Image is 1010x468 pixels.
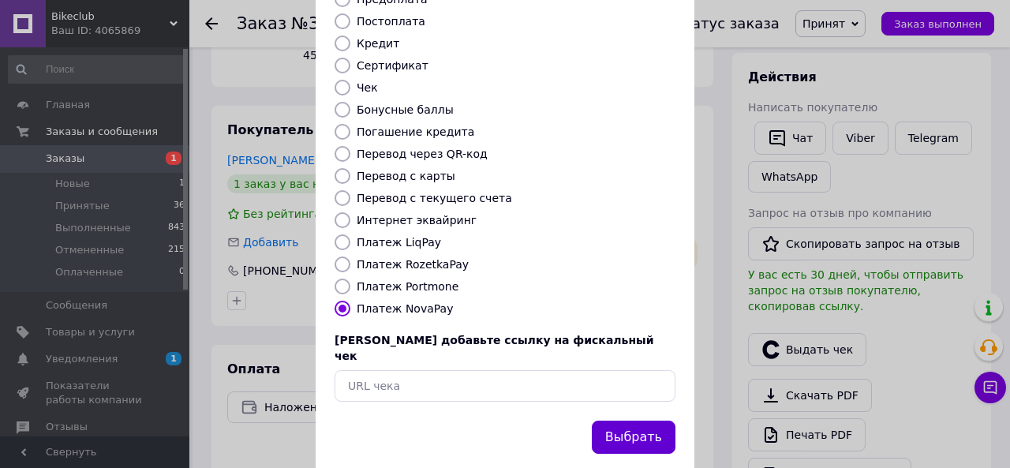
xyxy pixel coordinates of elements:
[357,59,428,72] label: Сертификат
[335,370,675,402] input: URL чека
[357,103,454,116] label: Бонусные баллы
[357,148,488,160] label: Перевод через QR-код
[357,236,441,249] label: Платеж LiqPay
[357,214,477,227] label: Интернет эквайринг
[357,192,512,204] label: Перевод с текущего счета
[592,421,675,455] button: Выбрать
[357,81,378,94] label: Чек
[357,15,425,28] label: Постоплата
[357,170,455,182] label: Перевод с карты
[357,258,469,271] label: Платеж RozetkaPay
[357,302,453,315] label: Платеж NovaPay
[335,334,654,362] span: [PERSON_NAME] добавьте ссылку на фискальный чек
[357,125,474,138] label: Погашение кредита
[357,37,399,50] label: Кредит
[357,280,458,293] label: Платеж Portmone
